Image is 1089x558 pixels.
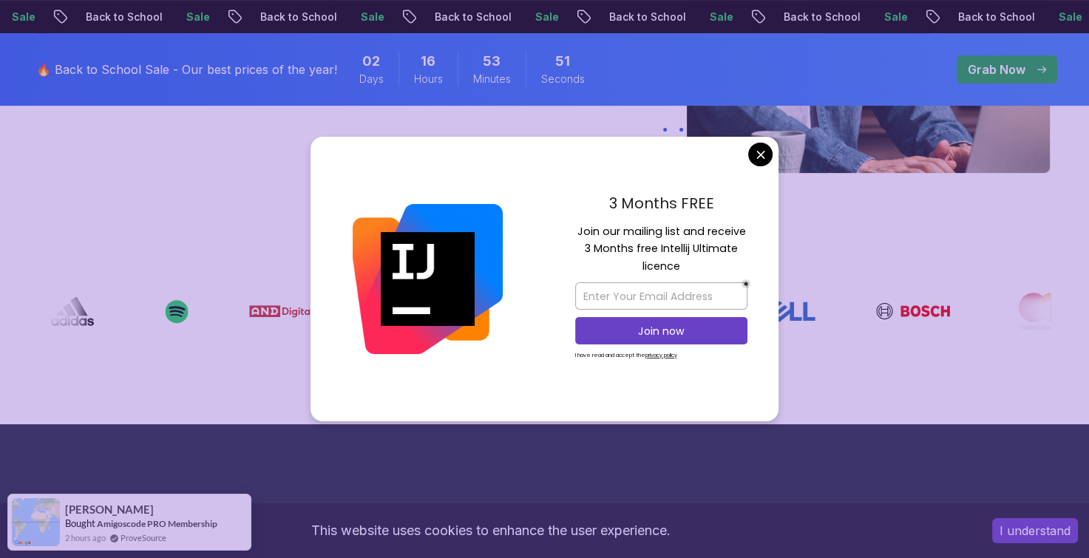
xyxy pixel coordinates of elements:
[65,503,154,516] span: [PERSON_NAME]
[97,518,217,529] a: Amigoscode PRO Membership
[359,72,384,86] span: Days
[65,531,106,544] span: 2 hours ago
[421,51,435,72] span: 16 Hours
[121,533,166,542] a: ProveSource
[992,518,1078,543] button: Accept cookies
[772,10,872,24] p: Back to School
[597,10,698,24] p: Back to School
[414,72,443,86] span: Hours
[12,498,60,546] img: provesource social proof notification image
[698,10,745,24] p: Sale
[65,517,95,529] span: Bought
[946,10,1047,24] p: Back to School
[483,51,501,72] span: 53 Minutes
[248,10,349,24] p: Back to School
[968,61,1025,78] p: Grab Now
[423,10,523,24] p: Back to School
[541,72,585,86] span: Seconds
[39,260,1051,278] p: Our Students Work in Top Companies
[362,51,380,72] span: 2 Days
[872,10,920,24] p: Sale
[473,72,511,86] span: Minutes
[36,61,337,78] p: 🔥 Back to School Sale - Our best prices of the year!
[174,10,222,24] p: Sale
[74,10,174,24] p: Back to School
[349,10,396,24] p: Sale
[11,514,970,547] div: This website uses cookies to enhance the user experience.
[523,10,571,24] p: Sale
[555,51,570,72] span: 51 Seconds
